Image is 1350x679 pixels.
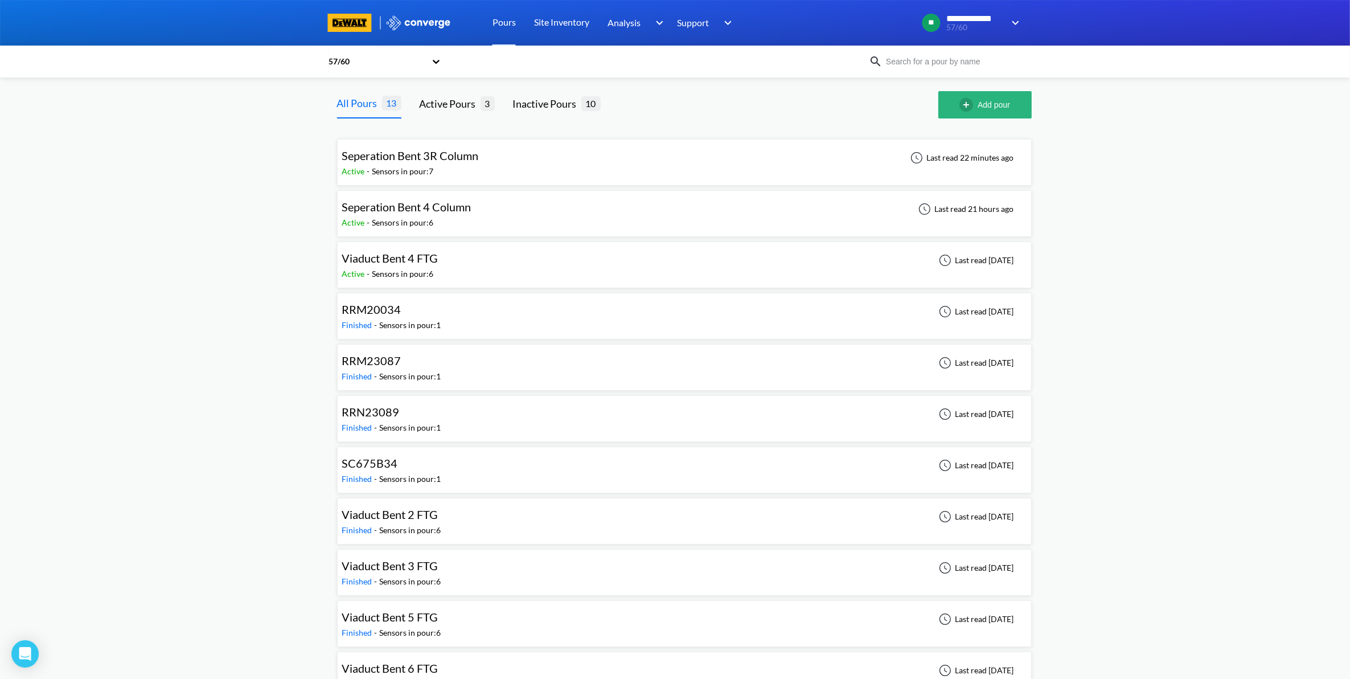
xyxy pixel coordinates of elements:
[375,320,380,330] span: -
[328,14,372,32] img: branding logo
[380,370,441,383] div: Sensors in pour: 1
[342,474,375,484] span: Finished
[342,405,400,419] span: RRN23089
[342,576,375,586] span: Finished
[933,510,1017,523] div: Last read [DATE]
[11,640,39,668] div: Open Intercom Messenger
[342,149,479,162] span: Seperation Bent 3R Column
[608,15,641,30] span: Analysis
[342,354,401,367] span: RRM23087
[1004,16,1023,30] img: downArrow.svg
[933,612,1017,626] div: Last read [DATE]
[380,575,441,588] div: Sensors in pour: 6
[337,306,1032,316] a: RRM20034Finished-Sensors in pour:1Last read [DATE]
[337,408,1032,418] a: RRN23089Finished-Sensors in pour:1Last read [DATE]
[342,218,367,227] span: Active
[342,525,375,535] span: Finished
[342,610,438,624] span: Viaduct Bent 5 FTG
[342,251,438,265] span: Viaduct Bent 4 FTG
[367,218,372,227] span: -
[337,613,1032,623] a: Viaduct Bent 5 FTGFinished-Sensors in pour:6Last read [DATE]
[382,96,401,110] span: 13
[513,96,581,112] div: Inactive Pours
[328,55,426,68] div: 57/60
[375,423,380,432] span: -
[372,216,434,229] div: Sensors in pour: 6
[938,91,1032,118] button: Add pour
[342,661,438,675] span: Viaduct Bent 6 FTG
[904,151,1017,165] div: Last read 22 minutes ago
[337,203,1032,213] a: Seperation Bent 4 ColumnActive-Sensors in pour:6Last read 21 hours ago
[342,200,471,214] span: Seperation Bent 4 Column
[933,407,1017,421] div: Last read [DATE]
[933,664,1017,677] div: Last read [DATE]
[959,98,978,112] img: add-circle-outline.svg
[337,511,1032,521] a: Viaduct Bent 2 FTGFinished-Sensors in pour:6Last read [DATE]
[375,371,380,381] span: -
[933,561,1017,575] div: Last read [DATE]
[342,423,375,432] span: Finished
[367,269,372,279] span: -
[375,628,380,637] span: -
[933,305,1017,318] div: Last read [DATE]
[342,371,375,381] span: Finished
[380,422,441,434] div: Sensors in pour: 1
[342,628,375,637] span: Finished
[342,269,367,279] span: Active
[947,23,1004,32] span: 57/60
[912,202,1017,216] div: Last read 21 hours ago
[342,166,367,176] span: Active
[933,253,1017,267] div: Last read [DATE]
[342,320,375,330] span: Finished
[337,255,1032,264] a: Viaduct Bent 4 FTGActive-Sensors in pour:6Last read [DATE]
[372,165,434,178] div: Sensors in pour: 7
[481,96,495,111] span: 3
[337,357,1032,367] a: RRM23087Finished-Sensors in pour:1Last read [DATE]
[337,562,1032,572] a: Viaduct Bent 3 FTGFinished-Sensors in pour:6Last read [DATE]
[342,456,398,470] span: SC675B34
[883,55,1020,68] input: Search for a pour by name
[342,508,438,521] span: Viaduct Bent 2 FTG
[380,627,441,639] div: Sensors in pour: 6
[677,15,709,30] span: Support
[337,95,382,111] div: All Pours
[380,524,441,537] div: Sensors in pour: 6
[581,96,601,111] span: 10
[328,14,385,32] a: branding logo
[375,474,380,484] span: -
[337,460,1032,469] a: SC675B34Finished-Sensors in pour:1Last read [DATE]
[375,525,380,535] span: -
[337,152,1032,162] a: Seperation Bent 3R ColumnActive-Sensors in pour:7Last read 22 minutes ago
[933,356,1017,370] div: Last read [DATE]
[649,16,667,30] img: downArrow.svg
[380,473,441,485] div: Sensors in pour: 1
[375,576,380,586] span: -
[342,559,438,572] span: Viaduct Bent 3 FTG
[367,166,372,176] span: -
[337,665,1032,674] a: Viaduct Bent 6 FTGFinished-Sensors in pour:6Last read [DATE]
[933,459,1017,472] div: Last read [DATE]
[342,302,401,316] span: RRM20034
[717,16,735,30] img: downArrow.svg
[385,15,452,30] img: logo_ewhite.svg
[869,55,883,68] img: icon-search.svg
[372,268,434,280] div: Sensors in pour: 6
[420,96,481,112] div: Active Pours
[380,319,441,332] div: Sensors in pour: 1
